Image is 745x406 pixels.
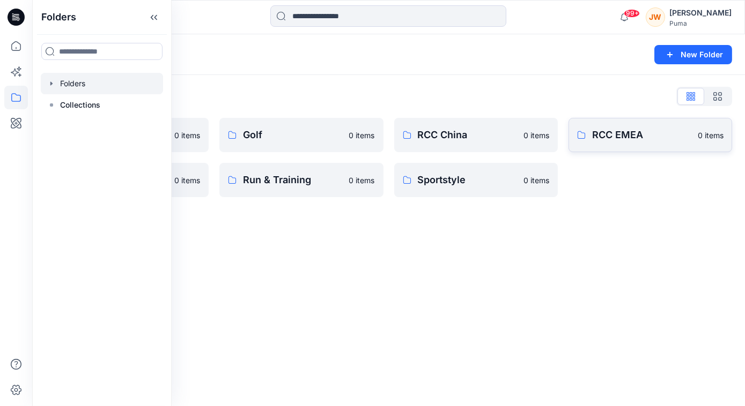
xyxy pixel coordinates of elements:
div: [PERSON_NAME] [669,6,732,19]
p: Golf [243,127,342,142]
p: Collections [60,99,100,111]
button: New Folder [654,45,732,64]
a: Golf0 items [219,118,383,152]
a: Run & Training0 items [219,163,383,197]
p: RCC EMEA [592,127,691,142]
p: 0 items [349,175,375,186]
p: 0 items [174,175,200,186]
a: RCC China0 items [394,118,558,152]
a: Sportstyle0 items [394,163,558,197]
p: 0 items [174,130,200,141]
p: 0 items [523,175,549,186]
p: 0 items [523,130,549,141]
span: 99+ [624,9,640,18]
div: Puma [669,19,732,27]
p: RCC China [418,127,517,142]
p: Sportstyle [418,172,517,187]
p: 0 items [349,130,375,141]
a: RCC EMEA0 items [569,118,732,152]
div: JW [646,7,665,27]
p: 0 items [698,130,724,141]
p: Run & Training [243,172,342,187]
